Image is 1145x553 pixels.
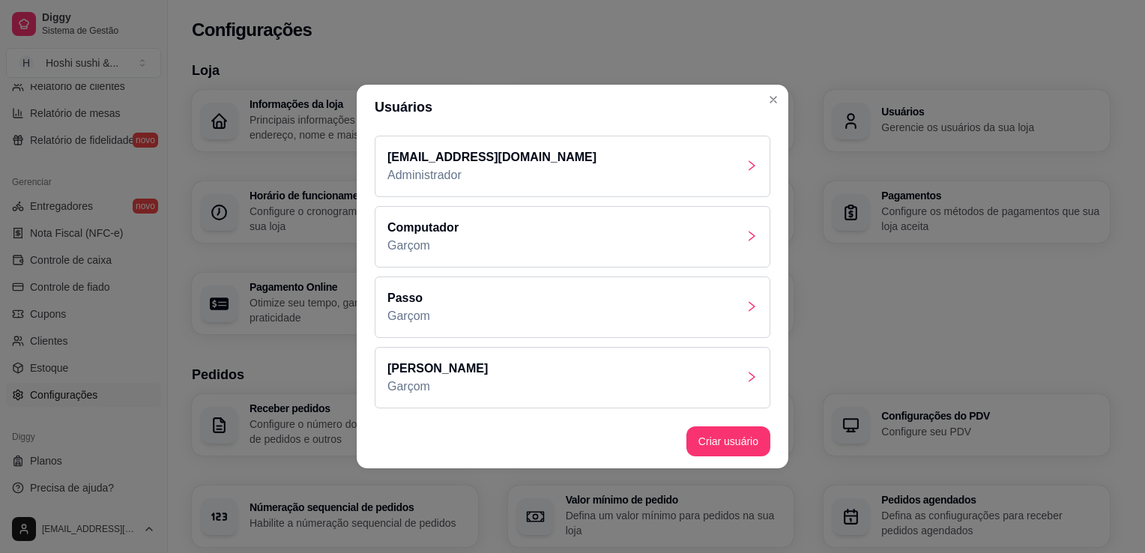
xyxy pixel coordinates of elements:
[746,230,758,242] span: right
[387,148,596,166] p: [EMAIL_ADDRESS][DOMAIN_NAME]
[746,300,758,312] span: right
[387,360,488,378] p: [PERSON_NAME]
[387,219,459,237] p: Computador
[387,307,430,325] p: Garçom
[387,289,430,307] p: Passo
[387,378,488,396] p: Garçom
[686,426,770,456] button: Criar usuário
[761,88,785,112] button: Close
[746,160,758,172] span: right
[387,166,596,184] p: Administrador
[357,85,788,130] header: Usuários
[387,237,459,255] p: Garçom
[746,371,758,383] span: right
